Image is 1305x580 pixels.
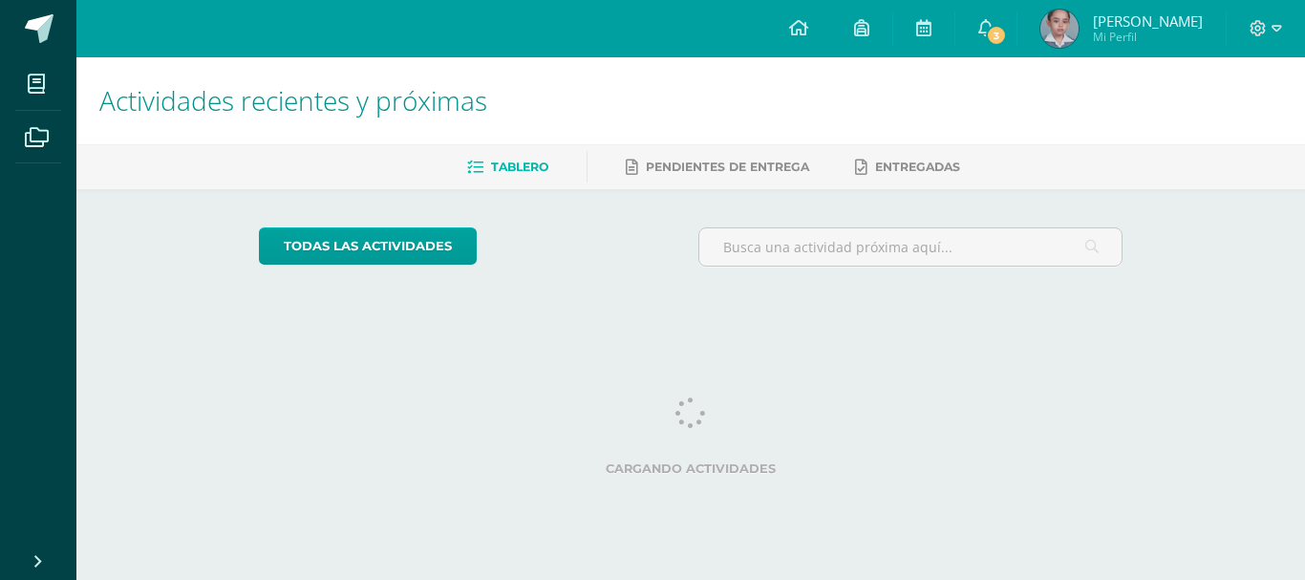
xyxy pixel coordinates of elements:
span: 3 [986,25,1007,46]
img: bf08deebb9cb0532961245b119bd1cea.png [1040,10,1079,48]
a: Pendientes de entrega [626,152,809,183]
a: Tablero [467,152,548,183]
span: [PERSON_NAME] [1093,11,1203,31]
a: Entregadas [855,152,960,183]
a: todas las Actividades [259,227,477,265]
span: Mi Perfil [1093,29,1203,45]
span: Pendientes de entrega [646,160,809,174]
span: Entregadas [875,160,960,174]
input: Busca una actividad próxima aquí... [699,228,1123,266]
label: Cargando actividades [259,462,1123,476]
span: Actividades recientes y próximas [99,82,487,118]
span: Tablero [491,160,548,174]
